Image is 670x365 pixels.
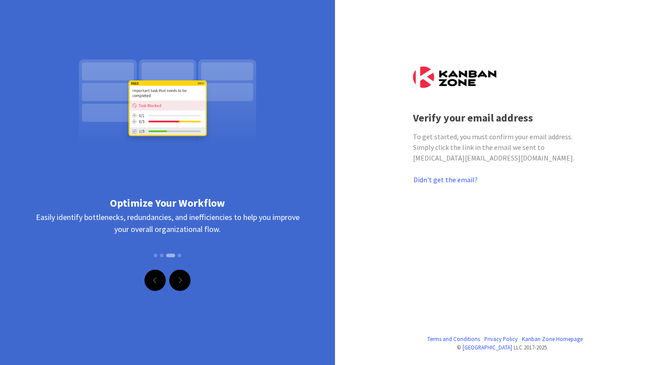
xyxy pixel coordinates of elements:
a: [GEOGRAPHIC_DATA] [463,344,512,351]
a: Terms and Conditions [427,335,480,343]
img: Kanban Zone [413,67,496,88]
div: To get started, you must confirm your email address. Simply click the link in the email we sent t... [413,131,592,163]
button: Slide 3 [166,254,175,257]
div: Verify your email address [413,110,592,126]
a: Kanban Zone Homepage [522,335,583,343]
div: © LLC 2017- 2025 . [413,343,592,352]
a: Privacy Policy [484,335,518,343]
div: Optimize Your Workflow [31,195,304,211]
button: Slide 4 [178,249,181,262]
div: Easily identify bottlenecks, redundancies, and inefficiencies to help you improve your overall or... [31,211,304,269]
button: Didn't get the email? [413,174,478,185]
button: Slide 1 [154,249,157,262]
button: Slide 2 [160,249,164,262]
